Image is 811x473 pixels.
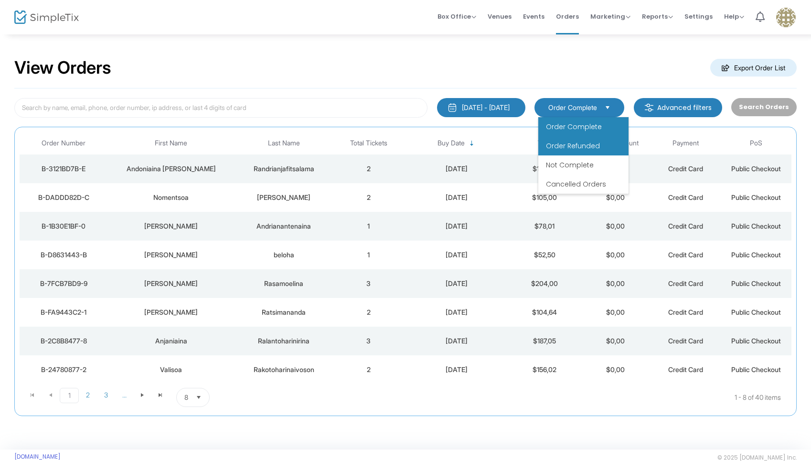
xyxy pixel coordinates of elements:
[237,221,331,231] div: Andrianantenaina
[510,154,580,183] td: $179,37
[750,139,762,147] span: PoS
[14,98,427,118] input: Search by name, email, phone, order number, ip address, or last 4 digits of card
[438,139,465,147] span: Buy Date
[42,139,85,147] span: Order Number
[333,212,404,241] td: 1
[110,250,232,260] div: annie
[731,193,781,201] span: Public Checkout
[590,12,630,21] span: Marketing
[157,391,164,399] span: Go to the last page
[110,221,232,231] div: Thierry
[510,355,580,384] td: $156,02
[580,298,651,327] td: $0,00
[22,221,105,231] div: B-1B30E1BF-0
[468,140,476,147] span: Sortable
[462,103,510,112] div: [DATE] - [DATE]
[668,365,703,374] span: Credit Card
[546,179,606,189] span: Cancelled Orders
[139,391,146,399] span: Go to the next page
[237,250,331,260] div: beloha
[406,308,507,317] div: 2025-09-23
[237,336,331,346] div: Ralantoharinirina
[97,388,115,402] span: Page 3
[110,279,232,288] div: Wiston Joël Nirina
[438,12,476,21] span: Box Office
[510,212,580,241] td: $78,01
[192,388,205,407] button: Select
[133,388,151,402] span: Go to the next page
[333,298,404,327] td: 2
[510,298,580,327] td: $104,64
[110,365,232,374] div: Valisoa
[731,337,781,345] span: Public Checkout
[406,279,507,288] div: 2025-09-23
[546,160,594,170] span: Not Complete
[237,365,331,374] div: Rakotoharinaivoson
[110,308,232,317] div: Andrea
[406,336,507,346] div: 2025-09-23
[22,365,105,374] div: B-24780877-2
[437,98,525,117] button: [DATE] - [DATE]
[488,4,512,29] span: Venues
[668,251,703,259] span: Credit Card
[523,4,544,29] span: Events
[115,388,133,402] span: Page 4
[601,102,614,113] button: Select
[110,164,232,174] div: Andoniaina Florio
[237,279,331,288] div: Rasamoelina
[510,241,580,269] td: $52,50
[548,103,597,112] span: Order Complete
[448,103,457,112] img: monthly
[668,279,703,287] span: Credit Card
[546,141,600,151] span: Order Refunded
[79,388,97,402] span: Page 2
[731,251,781,259] span: Public Checkout
[14,57,111,78] h2: View Orders
[406,164,507,174] div: 2025-09-24
[580,241,651,269] td: $0,00
[731,308,781,316] span: Public Checkout
[14,453,61,461] a: [DOMAIN_NAME]
[668,337,703,345] span: Credit Card
[556,4,579,29] span: Orders
[406,221,507,231] div: 2025-09-24
[580,327,651,355] td: $0,00
[668,193,703,201] span: Credit Card
[510,327,580,355] td: $187,05
[580,355,651,384] td: $0,00
[580,183,651,212] td: $0,00
[710,59,797,77] m-button: Export Order List
[333,355,404,384] td: 2
[305,388,781,407] kendo-pager-info: 1 - 8 of 40 items
[510,132,580,154] th: Total
[406,365,507,374] div: 2025-09-22
[22,193,105,202] div: B-DADDD82D-C
[731,279,781,287] span: Public Checkout
[22,164,105,174] div: B-3121BD7B-E
[22,250,105,260] div: B-D8631443-B
[333,327,404,355] td: 3
[22,279,105,288] div: B-7FCB7BD9-9
[155,139,187,147] span: First Name
[333,241,404,269] td: 1
[510,183,580,212] td: $105,00
[333,183,404,212] td: 2
[684,4,713,29] span: Settings
[237,164,331,174] div: Randrianjafitsalama
[668,222,703,230] span: Credit Card
[717,454,797,462] span: © 2025 [DOMAIN_NAME] Inc.
[184,393,188,402] span: 8
[580,212,651,241] td: $0,00
[110,336,232,346] div: Anjaniaina
[642,12,673,21] span: Reports
[333,132,404,154] th: Total Tickets
[151,388,170,402] span: Go to the last page
[510,269,580,298] td: $204,00
[634,98,722,117] m-button: Advanced filters
[668,165,703,173] span: Credit Card
[20,132,791,384] div: Data table
[672,139,699,147] span: Payment
[237,193,331,202] div: Rakoto
[644,103,654,112] img: filter
[406,193,507,202] div: 2025-09-24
